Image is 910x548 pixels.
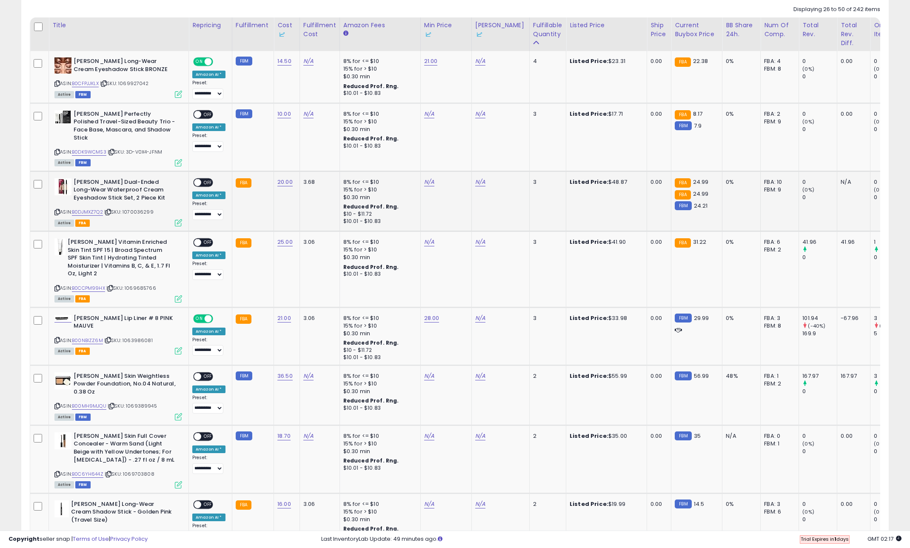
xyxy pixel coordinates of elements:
div: Amazon AI * [192,191,225,199]
span: OFF [212,315,225,322]
div: $35.00 [570,432,640,440]
div: 8% for <= $10 [343,57,414,65]
a: N/A [303,432,314,440]
small: (0%) [874,66,886,72]
div: 169.9 [802,330,837,337]
div: 3.06 [303,500,333,508]
div: Min Price [424,21,468,39]
small: (0%) [802,66,814,72]
div: Preset: [192,337,225,356]
div: FBA: 4 [764,57,792,65]
a: 36.50 [277,372,293,380]
div: 3 [874,314,908,322]
img: InventoryLab Logo [424,30,433,39]
div: $41.90 [570,238,640,246]
a: 16.00 [277,500,291,508]
div: FBM: 9 [764,118,792,126]
a: 18.70 [277,432,291,440]
a: 20.00 [277,178,293,186]
span: OFF [212,58,225,66]
div: 3.06 [303,314,333,322]
b: Listed Price: [570,314,608,322]
a: B00MH9MJQU [72,402,106,410]
div: 0 [802,126,837,133]
div: ASIN: [54,372,182,420]
span: OFF [201,239,215,246]
a: N/A [424,110,434,118]
div: FBM: 8 [764,322,792,330]
span: All listings currently available for purchase on Amazon [54,295,74,303]
small: FBM [675,121,691,130]
a: 28.00 [424,314,439,323]
div: Total Rev. Diff. [841,21,867,48]
b: Listed Price: [570,372,608,380]
span: OFF [201,373,215,380]
small: FBA [675,57,690,67]
small: FBA [236,238,251,248]
small: FBA [675,190,690,200]
span: | SKU: 1069927042 [100,80,148,87]
div: 0.00 [841,432,864,440]
img: 41QvkT3h7yL._SL40_.jpg [54,178,71,195]
span: FBA [75,348,90,355]
b: [PERSON_NAME] Dual-Ended Long-Wear Waterproof Cream Eyeshadow Stick Set, 2 Piece Kit [74,178,177,204]
a: N/A [475,432,485,440]
b: Reduced Prof. Rng. [343,397,399,404]
div: 3.06 [303,238,333,246]
div: ASIN: [54,314,182,354]
a: N/A [424,500,434,508]
span: All listings currently available for purchase on Amazon [54,348,74,355]
div: 0 [802,110,837,118]
div: -67.96 [841,314,864,322]
small: FBM [236,57,252,66]
small: (0%) [874,186,886,193]
b: Reduced Prof. Rng. [343,135,399,142]
small: FBM [236,109,252,118]
b: Reduced Prof. Rng. [343,203,399,210]
small: (-40%) [808,323,825,329]
small: FBA [236,178,251,188]
div: Cost [277,21,296,39]
span: All listings currently available for purchase on Amazon [54,481,74,488]
a: 14.50 [277,57,291,66]
a: B0CFPJJKLX [72,80,99,87]
a: B0C6YH644Z [72,471,103,478]
div: BB Share 24h. [726,21,757,39]
small: (0%) [802,118,814,125]
span: FBM [75,414,91,421]
div: FBA: 0 [764,432,792,440]
a: N/A [475,372,485,380]
small: (0%) [874,118,886,125]
div: $10.01 - $10.83 [343,218,414,225]
div: $23.31 [570,57,640,65]
a: 10.00 [277,110,291,118]
div: 8% for <= $10 [343,238,414,246]
div: Current Buybox Price [675,21,719,39]
div: 0 [874,194,908,201]
div: 0 [802,73,837,80]
div: 0% [726,314,754,322]
div: Fulfillment Cost [303,21,336,39]
div: 2 [533,432,559,440]
span: | SKU: 1063986081 [104,337,153,344]
div: FBA: 10 [764,178,792,186]
div: $0.30 min [343,254,414,261]
span: ON [194,315,205,322]
div: 0.00 [650,372,665,380]
span: FBM [75,159,91,166]
div: 15% for > $10 [343,440,414,448]
div: 0.00 [650,500,665,508]
b: Listed Price: [570,238,608,246]
b: [PERSON_NAME] Skin Full Cover Concealer - Warm Sand (Light Beige with Yellow Undertones; For [MED... [74,432,177,466]
div: 3 [533,178,559,186]
div: 0.00 [650,314,665,322]
div: 8% for <= $10 [343,110,414,118]
div: Amazon Fees [343,21,417,30]
div: 0 [802,57,837,65]
div: 0 [874,73,908,80]
span: ON [194,58,205,66]
div: Ship Price [650,21,668,39]
small: Amazon Fees. [343,30,348,37]
b: Reduced Prof. Rng. [343,263,399,271]
div: 0 [874,388,908,395]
